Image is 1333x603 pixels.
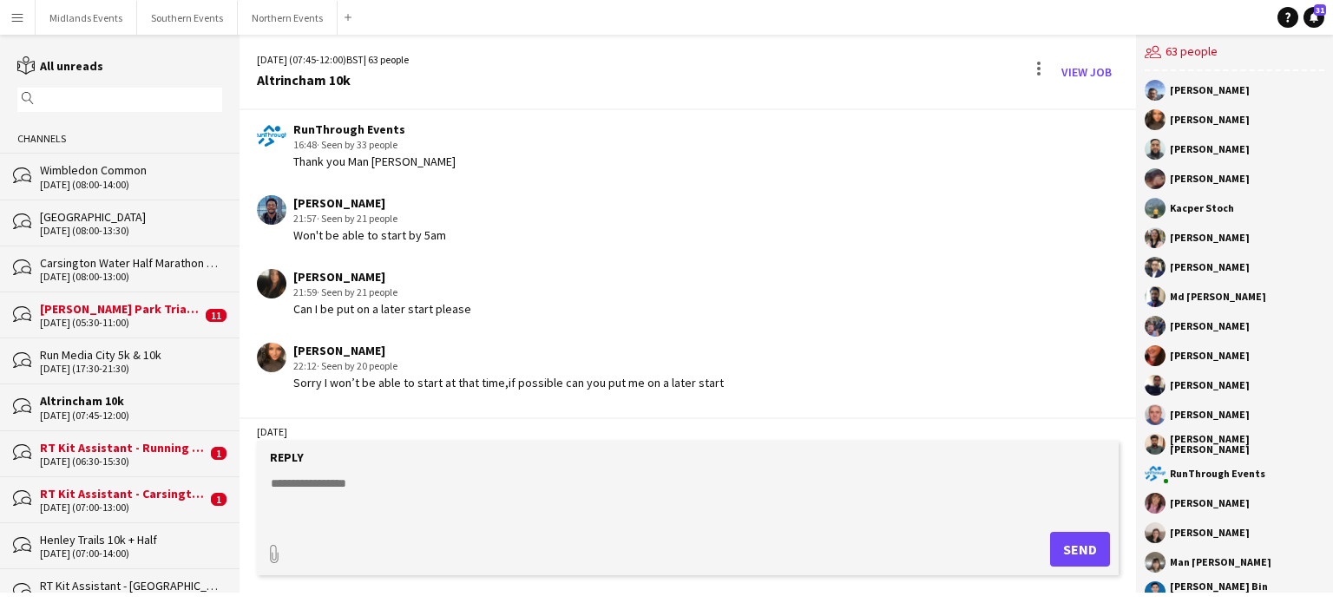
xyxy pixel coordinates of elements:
[1054,58,1119,86] a: View Job
[257,52,409,68] div: [DATE] (07:45-12:00) | 63 people
[1170,434,1324,455] div: [PERSON_NAME] [PERSON_NAME]
[1170,233,1250,243] div: [PERSON_NAME]
[40,225,222,237] div: [DATE] (08:00-13:30)
[1170,528,1250,538] div: [PERSON_NAME]
[293,195,446,211] div: [PERSON_NAME]
[211,447,227,460] span: 1
[36,1,137,35] button: Midlands Events
[293,285,471,300] div: 21:59
[238,1,338,35] button: Northern Events
[293,137,456,153] div: 16:48
[293,375,724,390] div: Sorry I won’t be able to start at that time,if possible can you put me on a later start
[1170,174,1250,184] div: [PERSON_NAME]
[293,358,724,374] div: 22:12
[1145,35,1324,71] div: 63 people
[40,456,207,468] div: [DATE] (06:30-15:30)
[40,162,222,178] div: Wimbledon Common
[40,271,222,283] div: [DATE] (08:00-13:00)
[293,154,456,169] div: Thank you Man [PERSON_NAME]
[1170,115,1250,125] div: [PERSON_NAME]
[1170,292,1266,302] div: Md [PERSON_NAME]
[40,501,207,514] div: [DATE] (07:00-13:00)
[317,285,397,298] span: · Seen by 21 people
[40,547,222,560] div: [DATE] (07:00-14:00)
[317,359,397,372] span: · Seen by 20 people
[40,209,222,225] div: [GEOGRAPHIC_DATA]
[137,1,238,35] button: Southern Events
[1170,557,1271,567] div: Man [PERSON_NAME]
[40,363,222,375] div: [DATE] (17:30-21:30)
[1170,380,1250,390] div: [PERSON_NAME]
[257,72,409,88] div: Altrincham 10k
[1170,498,1250,508] div: [PERSON_NAME]
[1170,469,1265,479] div: RunThrough Events
[211,493,227,506] span: 1
[317,138,397,151] span: · Seen by 33 people
[1170,581,1324,602] div: [PERSON_NAME] Bin [PERSON_NAME]
[293,269,471,285] div: [PERSON_NAME]
[317,212,397,225] span: · Seen by 21 people
[1170,262,1250,272] div: [PERSON_NAME]
[40,532,222,547] div: Henley Trails 10k + Half
[1170,203,1234,213] div: Kacper Stoch
[346,53,364,66] span: BST
[40,393,222,409] div: Altrincham 10k
[1050,532,1110,567] button: Send
[17,58,103,74] a: All unreads
[40,486,207,501] div: RT Kit Assistant - Carsington Water Half Marathon & 10km
[40,410,222,422] div: [DATE] (07:45-12:00)
[1170,410,1250,420] div: [PERSON_NAME]
[40,578,222,593] div: RT Kit Assistant - [GEOGRAPHIC_DATA]
[293,343,724,358] div: [PERSON_NAME]
[293,211,446,226] div: 21:57
[40,440,207,456] div: RT Kit Assistant - Running [PERSON_NAME] Park Races & Duathlon
[1303,7,1324,28] a: 31
[240,417,1136,447] div: [DATE]
[40,255,222,271] div: Carsington Water Half Marathon & 10km
[40,317,201,329] div: [DATE] (05:30-11:00)
[1170,351,1250,361] div: [PERSON_NAME]
[293,301,471,317] div: Can I be put on a later start please
[293,227,446,243] div: Won't be able to start by 5am
[40,347,222,363] div: Run Media City 5k & 10k
[1314,4,1326,16] span: 31
[293,121,456,137] div: RunThrough Events
[270,449,304,465] label: Reply
[40,179,222,191] div: [DATE] (08:00-14:00)
[1170,144,1250,154] div: [PERSON_NAME]
[206,309,227,322] span: 11
[1170,321,1250,331] div: [PERSON_NAME]
[40,301,201,317] div: [PERSON_NAME] Park Triathlon
[1170,85,1250,95] div: [PERSON_NAME]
